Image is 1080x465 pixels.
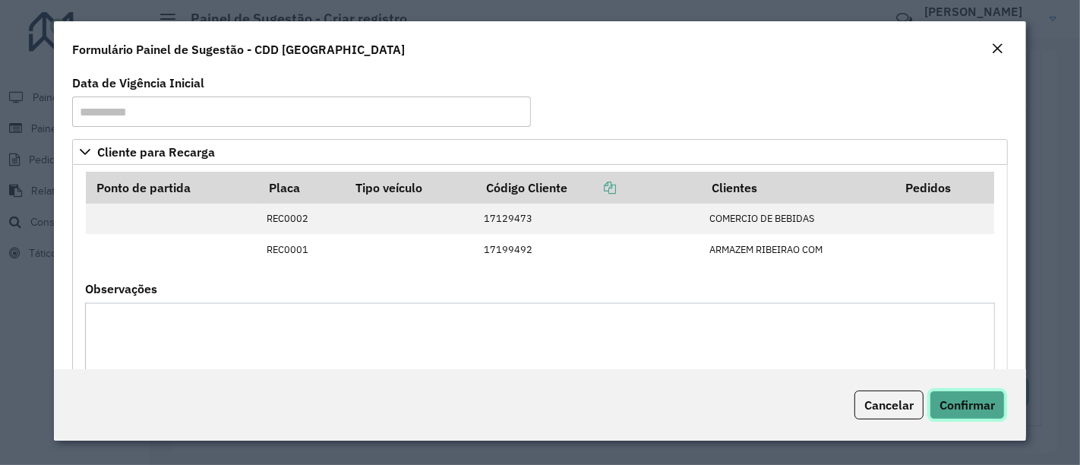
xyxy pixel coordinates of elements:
[702,172,895,204] th: Clientes
[97,146,215,158] span: Cliente para Recarga
[85,280,157,298] label: Observações
[476,172,702,204] th: Código Cliente
[987,40,1008,59] button: Close
[702,234,895,264] td: ARMAZEM RIBEIRAO COM
[258,172,345,204] th: Placa
[258,234,345,264] td: REC0001
[72,165,1008,451] div: Cliente para Recarga
[854,391,924,419] button: Cancelar
[930,391,1005,419] button: Confirmar
[345,172,476,204] th: Tipo veículo
[72,74,204,92] label: Data de Vigência Inicial
[476,204,702,234] td: 17129473
[567,180,616,195] a: Copiar
[991,43,1003,55] em: Fechar
[702,204,895,234] td: COMERCIO DE BEBIDAS
[258,204,345,234] td: REC0002
[476,234,702,264] td: 17199492
[864,397,914,413] span: Cancelar
[72,139,1008,165] a: Cliente para Recarga
[86,172,258,204] th: Ponto de partida
[939,397,995,413] span: Confirmar
[72,40,405,59] h4: Formulário Painel de Sugestão - CDD [GEOGRAPHIC_DATA]
[895,172,994,204] th: Pedidos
